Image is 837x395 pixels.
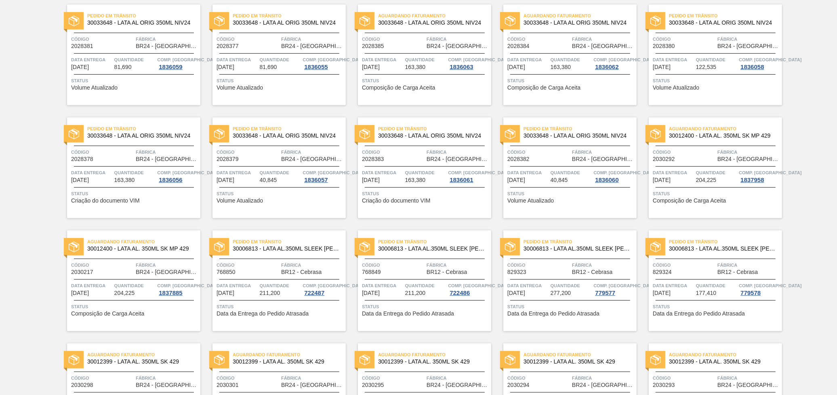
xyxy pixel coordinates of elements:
span: Quantidade [405,169,446,177]
span: 2030293 [653,382,675,388]
div: 1836055 [303,64,329,70]
span: Comp. Carga [593,169,656,177]
span: Fábrica [136,148,198,156]
img: status [214,355,225,365]
span: BR24 - Ponta Grossa [717,43,780,49]
span: 15/09/2025 [217,290,234,296]
span: Comp. Carga [303,56,365,64]
span: 15/09/2025 [653,177,671,183]
a: Comp. [GEOGRAPHIC_DATA]1837885 [157,282,198,296]
span: BR24 - Ponta Grossa [572,156,635,162]
span: 30006813 - LATA AL.350ML SLEEK MIKE´S HARD LEMONADE [378,246,485,252]
span: Comp. Carga [448,282,511,290]
span: 2028377 [217,43,239,49]
span: Código [362,374,425,382]
span: Data da Entrega do Pedido Atrasada [217,311,309,317]
span: Código [362,148,425,156]
span: Quantidade [696,169,737,177]
span: Composição de Carga Aceita [362,85,435,91]
span: 2030298 [71,382,93,388]
a: Comp. [GEOGRAPHIC_DATA]1836059 [157,56,198,70]
img: status [214,16,225,26]
span: Status [653,303,780,311]
span: Código [71,374,134,382]
span: Data entrega [217,282,258,290]
a: statusPedido em Trânsito30006813 - LATA AL.350ML SLEEK [PERSON_NAME]´S HARD LEMONADECódigo768850F... [200,230,346,331]
span: Data entrega [362,169,403,177]
span: Pedido em Trânsito [233,12,346,20]
a: statusAguardando Faturamento30033648 - LATA AL ORIG 350ML NIV24Código2028384FábricaBR24 - [GEOGRA... [491,4,637,105]
a: Comp. [GEOGRAPHIC_DATA]1836060 [593,169,635,183]
span: Pedido em Trânsito [669,238,782,246]
div: 1836063 [448,64,475,70]
span: BR24 - Ponta Grossa [717,382,780,388]
span: 163,380 [405,64,426,70]
span: 15/09/2025 [71,290,89,296]
span: Status [362,77,489,85]
span: Fábrica [427,261,489,269]
span: 15/09/2025 [507,290,525,296]
span: 81,690 [114,64,132,70]
img: status [214,129,225,139]
span: Fábrica [427,35,489,43]
span: Comp. Carga [739,169,801,177]
span: Status [71,77,198,85]
span: Fábrica [572,35,635,43]
span: Status [507,303,635,311]
span: BR12 - Cebrasa [572,269,612,275]
span: 2028385 [362,43,384,49]
span: Quantidade [551,56,592,64]
span: Data entrega [653,169,694,177]
span: Volume Atualizado [217,198,263,204]
span: Código [217,35,279,43]
span: Aguardando Faturamento [378,351,491,359]
div: 779578 [739,290,762,296]
span: Data da Entrega do Pedido Atrasada [362,311,454,317]
span: BR24 - Ponta Grossa [136,156,198,162]
span: BR24 - Ponta Grossa [717,156,780,162]
span: Status [217,190,344,198]
span: 122,535 [696,64,717,70]
span: Volume Atualizado [71,85,118,91]
span: Volume Atualizado [507,198,554,204]
span: Código [507,374,570,382]
span: Código [362,261,425,269]
span: 30033648 - LATA AL ORIG 350ML NIV24 [87,20,194,26]
span: Código [507,261,570,269]
img: status [505,355,515,365]
span: Status [71,190,198,198]
span: Comp. Carga [157,56,220,64]
div: 1836062 [593,64,620,70]
span: Código [71,261,134,269]
span: Fábrica [572,374,635,382]
span: Aguardando Faturamento [669,351,782,359]
span: Data entrega [507,282,549,290]
img: status [505,16,515,26]
img: status [360,129,370,139]
span: 177,410 [696,290,717,296]
img: status [69,242,79,252]
a: statusPedido em Trânsito30033648 - LATA AL ORIG 350ML NIV24Código2028382FábricaBR24 - [GEOGRAPHIC... [491,117,637,218]
span: 30006813 - LATA AL.350ML SLEEK MIKE´S HARD LEMONADE [669,246,776,252]
span: 30012399 - LATA AL. 350ML SK 429 [378,359,485,365]
span: 30033648 - LATA AL ORIG 350ML NIV24 [524,133,630,139]
span: 2028381 [71,43,93,49]
img: status [650,129,661,139]
span: Quantidade [405,282,446,290]
span: Aguardando Faturamento [524,12,637,20]
span: Volume Atualizado [653,85,699,91]
div: 1836060 [593,177,620,183]
span: 2030294 [507,382,530,388]
span: Fábrica [717,374,780,382]
span: 15/09/2025 [653,64,671,70]
img: status [650,242,661,252]
span: BR24 - Ponta Grossa [136,382,198,388]
span: 15/09/2025 [217,177,234,183]
span: 829324 [653,269,672,275]
span: 163,380 [551,64,571,70]
span: 81,690 [260,64,277,70]
span: Quantidade [260,169,301,177]
a: statusPedido em Trânsito30033648 - LATA AL ORIG 350ML NIV24Código2028377FábricaBR24 - [GEOGRAPHIC... [200,4,346,105]
a: statusPedido em Trânsito30033648 - LATA AL ORIG 350ML NIV24Código2028383FábricaBR24 - [GEOGRAPHIC... [346,117,491,218]
span: Fábrica [281,261,344,269]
